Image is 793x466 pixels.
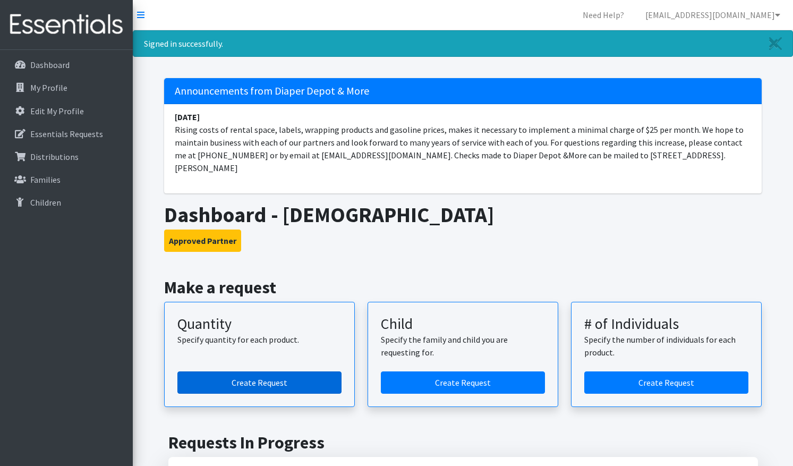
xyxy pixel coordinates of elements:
h3: Quantity [177,315,342,333]
p: My Profile [30,82,67,93]
a: Essentials Requests [4,123,129,145]
h3: # of Individuals [584,315,748,333]
h1: Dashboard - [DEMOGRAPHIC_DATA] [164,202,762,227]
a: Create a request by number of individuals [584,371,748,394]
p: Essentials Requests [30,129,103,139]
p: Specify quantity for each product. [177,333,342,346]
img: HumanEssentials [4,7,129,43]
a: Close [758,31,792,56]
a: Families [4,169,129,190]
a: Dashboard [4,54,129,75]
a: Children [4,192,129,213]
p: Distributions [30,151,79,162]
strong: [DATE] [175,112,200,122]
h3: Child [381,315,545,333]
a: [EMAIL_ADDRESS][DOMAIN_NAME] [637,4,789,26]
a: Need Help? [574,4,633,26]
a: My Profile [4,77,129,98]
h5: Announcements from Diaper Depot & More [164,78,762,104]
a: Create a request for a child or family [381,371,545,394]
p: Families [30,174,61,185]
p: Specify the number of individuals for each product. [584,333,748,359]
div: Signed in successfully. [133,30,793,57]
a: Distributions [4,146,129,167]
p: Children [30,197,61,208]
a: Create a request by quantity [177,371,342,394]
button: Approved Partner [164,230,241,252]
h2: Make a request [164,277,762,298]
p: Dashboard [30,60,70,70]
h2: Requests In Progress [168,433,758,453]
p: Specify the family and child you are requesting for. [381,333,545,359]
a: Edit My Profile [4,100,129,122]
p: Edit My Profile [30,106,84,116]
li: Rising costs of rental space, labels, wrapping products and gasoline prices, makes it necessary t... [164,104,762,181]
